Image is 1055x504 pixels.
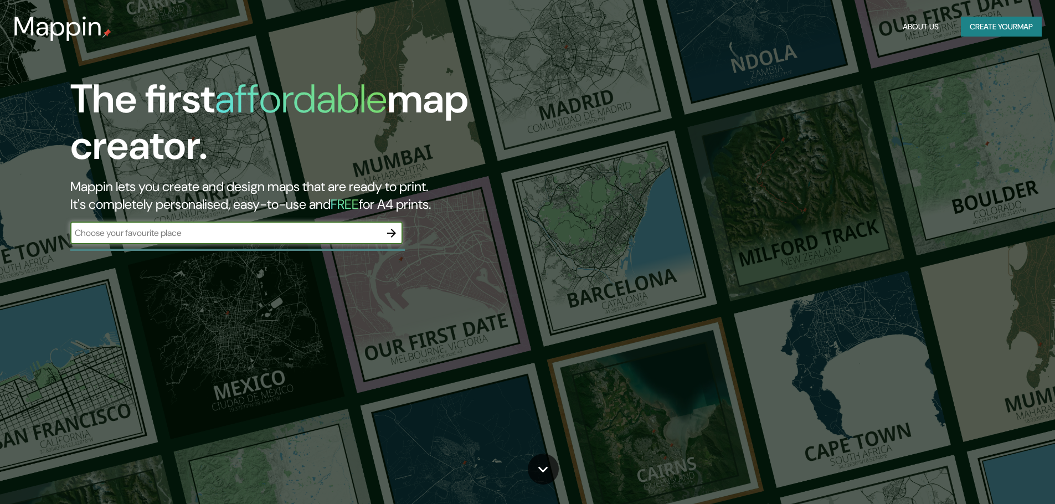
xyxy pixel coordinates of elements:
[215,73,387,125] h1: affordable
[961,17,1042,37] button: Create yourmap
[70,178,598,213] h2: Mappin lets you create and design maps that are ready to print. It's completely personalised, eas...
[898,17,943,37] button: About Us
[956,461,1043,492] iframe: Help widget launcher
[70,227,380,239] input: Choose your favourite place
[70,76,598,178] h1: The first map creator.
[13,11,102,42] h3: Mappin
[331,196,359,213] h5: FREE
[102,29,111,38] img: mappin-pin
